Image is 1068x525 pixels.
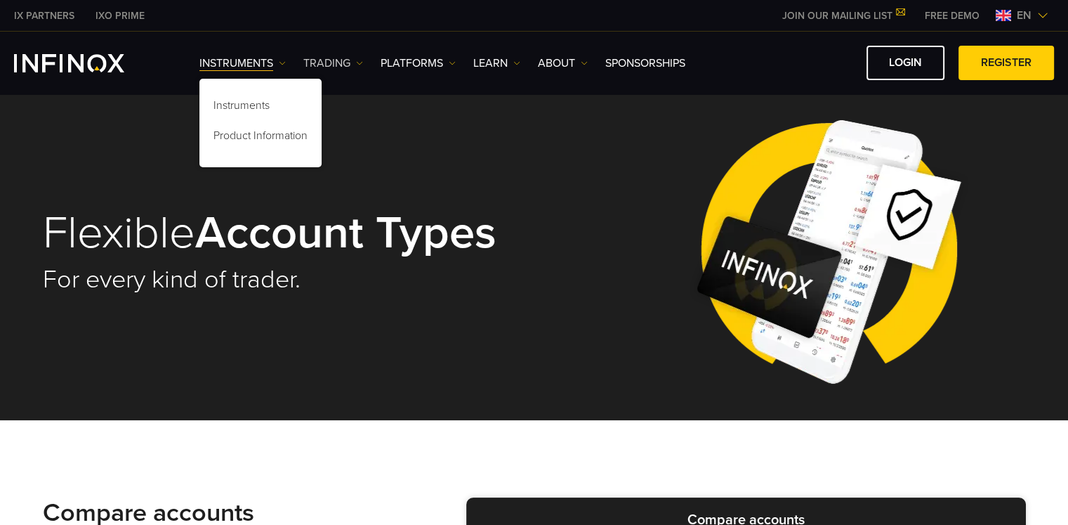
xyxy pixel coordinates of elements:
[866,46,944,80] a: LOGIN
[772,10,914,22] a: JOIN OUR MAILING LIST
[4,8,85,23] a: INFINOX
[43,264,515,295] h2: For every kind of trader.
[195,205,496,261] strong: Account Types
[1011,7,1037,24] span: en
[605,55,685,72] a: SPONSORSHIPS
[199,55,286,72] a: Instruments
[85,8,155,23] a: INFINOX
[14,54,157,72] a: INFINOX Logo
[914,8,990,23] a: INFINOX MENU
[199,93,322,123] a: Instruments
[381,55,456,72] a: PLATFORMS
[199,123,322,153] a: Product Information
[958,46,1054,80] a: REGISTER
[538,55,588,72] a: ABOUT
[303,55,363,72] a: TRADING
[473,55,520,72] a: Learn
[43,209,515,257] h1: Flexible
